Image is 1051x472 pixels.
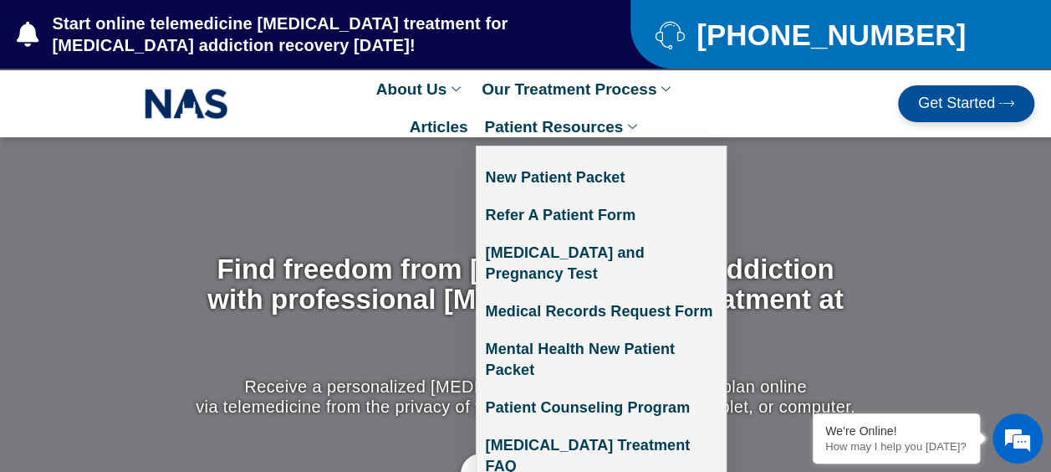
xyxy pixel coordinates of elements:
p: How may I help you today? [825,440,967,453]
p: Receive a personalized [MEDICAL_DATA] addiction recovery plan online via telemedicine from the pr... [191,377,860,417]
a: Start online telemedicine [MEDICAL_DATA] treatment for [MEDICAL_DATA] addiction recovery [DATE]! [17,13,564,56]
a: [PHONE_NUMBER] [656,20,1009,49]
a: Articles [401,108,477,146]
a: Our Treatment Process [473,70,683,108]
img: NAS_email_signature-removebg-preview.png [145,85,228,123]
a: Patient Counseling Program [477,389,726,427]
span: [PHONE_NUMBER] [692,24,966,45]
a: Medical Records Request Form [477,293,726,331]
a: Patient Resources [476,108,650,146]
span: Start online telemedicine [MEDICAL_DATA] treatment for [MEDICAL_DATA] addiction recovery [DATE]! [48,13,564,56]
a: About Us [368,70,473,108]
a: Mental Health New Patient Packet [477,331,726,389]
h1: Find freedom from [MEDICAL_DATA] addiction with professional [MEDICAL_DATA] treatment at home [191,254,860,346]
a: Refer A Patient Form [477,197,726,234]
span: Get Started [918,95,995,112]
a: Get Started [898,85,1034,122]
a: New Patient Packet [477,159,726,197]
div: We're Online! [825,424,967,438]
a: [MEDICAL_DATA] and Pregnancy Test [477,234,726,293]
